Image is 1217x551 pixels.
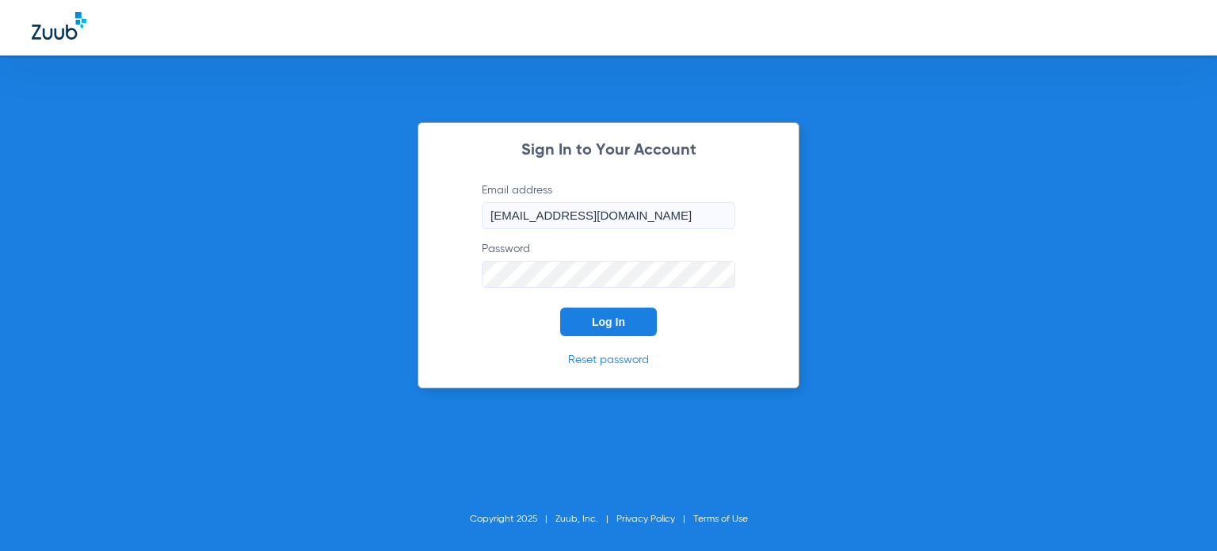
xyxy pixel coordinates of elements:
[482,202,735,229] input: Email address
[470,511,555,527] li: Copyright 2025
[568,354,649,365] a: Reset password
[592,316,625,328] span: Log In
[693,515,748,524] a: Terms of Use
[458,143,759,159] h2: Sign In to Your Account
[555,511,616,527] li: Zuub, Inc.
[560,308,657,336] button: Log In
[482,241,735,288] label: Password
[1138,475,1217,551] iframe: Chat Widget
[32,12,86,40] img: Zuub Logo
[616,515,675,524] a: Privacy Policy
[482,182,735,229] label: Email address
[482,261,735,288] input: Password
